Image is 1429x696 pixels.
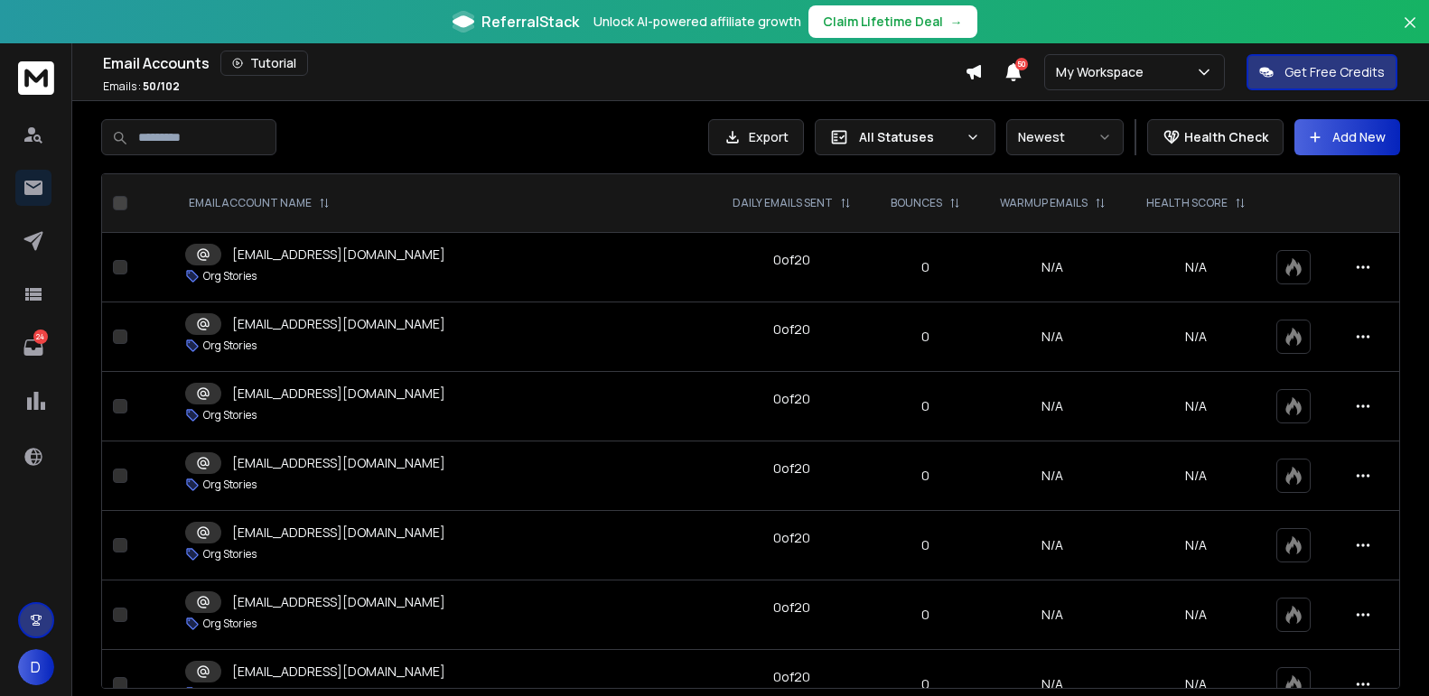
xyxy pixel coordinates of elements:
[203,547,257,561] p: Org Stories
[103,51,965,76] div: Email Accounts
[203,478,257,492] p: Org Stories
[773,320,810,339] div: 0 of 20
[232,385,445,403] p: [EMAIL_ADDRESS][DOMAIN_NAME]
[203,269,257,283] p: Org Stories
[883,328,968,346] p: 0
[979,302,1125,372] td: N/A
[1006,119,1124,155] button: Newest
[203,617,257,631] p: Org Stories
[1284,63,1385,81] p: Get Free Credits
[1247,54,1397,90] button: Get Free Credits
[708,119,804,155] button: Export
[232,246,445,264] p: [EMAIL_ADDRESS][DOMAIN_NAME]
[1000,196,1088,210] p: WARMUP EMAILS
[733,196,833,210] p: DAILY EMAILS SENT
[593,13,801,31] p: Unlock AI-powered affiliate growth
[203,408,257,422] p: Org Stories
[232,454,445,472] p: [EMAIL_ADDRESS][DOMAIN_NAME]
[883,258,968,276] p: 0
[232,593,445,611] p: [EMAIL_ADDRESS][DOMAIN_NAME]
[203,339,257,353] p: Org Stories
[859,128,958,146] p: All Statuses
[15,329,51,366] a: 24
[808,5,977,38] button: Claim Lifetime Deal→
[1136,397,1255,415] p: N/A
[979,511,1125,580] td: N/A
[18,649,54,685] button: D
[1136,467,1255,485] p: N/A
[883,467,968,485] p: 0
[1147,119,1284,155] button: Health Check
[1136,675,1255,693] p: N/A
[143,79,180,94] span: 50 / 102
[883,606,968,624] p: 0
[979,372,1125,441] td: N/A
[891,196,942,210] p: BOUNCES
[1184,128,1268,146] p: Health Check
[1015,58,1028,70] span: 50
[1398,11,1422,54] button: Close banner
[1136,328,1255,346] p: N/A
[232,524,445,542] p: [EMAIL_ADDRESS][DOMAIN_NAME]
[773,668,810,686] div: 0 of 20
[883,675,968,693] p: 0
[773,390,810,408] div: 0 of 20
[979,580,1125,650] td: N/A
[232,663,445,681] p: [EMAIL_ADDRESS][DOMAIN_NAME]
[1136,606,1255,624] p: N/A
[103,79,180,94] p: Emails :
[1056,63,1151,81] p: My Workspace
[979,233,1125,302] td: N/A
[773,459,810,478] div: 0 of 20
[1136,258,1255,276] p: N/A
[950,13,963,31] span: →
[979,441,1125,511] td: N/A
[1294,119,1400,155] button: Add New
[189,196,330,210] div: EMAIL ACCOUNT NAME
[481,11,579,32] span: ReferralStack
[220,51,308,76] button: Tutorial
[773,251,810,269] div: 0 of 20
[232,315,445,333] p: [EMAIL_ADDRESS][DOMAIN_NAME]
[773,599,810,617] div: 0 of 20
[1136,536,1255,554] p: N/A
[33,329,48,344] p: 24
[883,536,968,554] p: 0
[773,529,810,547] div: 0 of 20
[1146,196,1228,210] p: HEALTH SCORE
[883,397,968,415] p: 0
